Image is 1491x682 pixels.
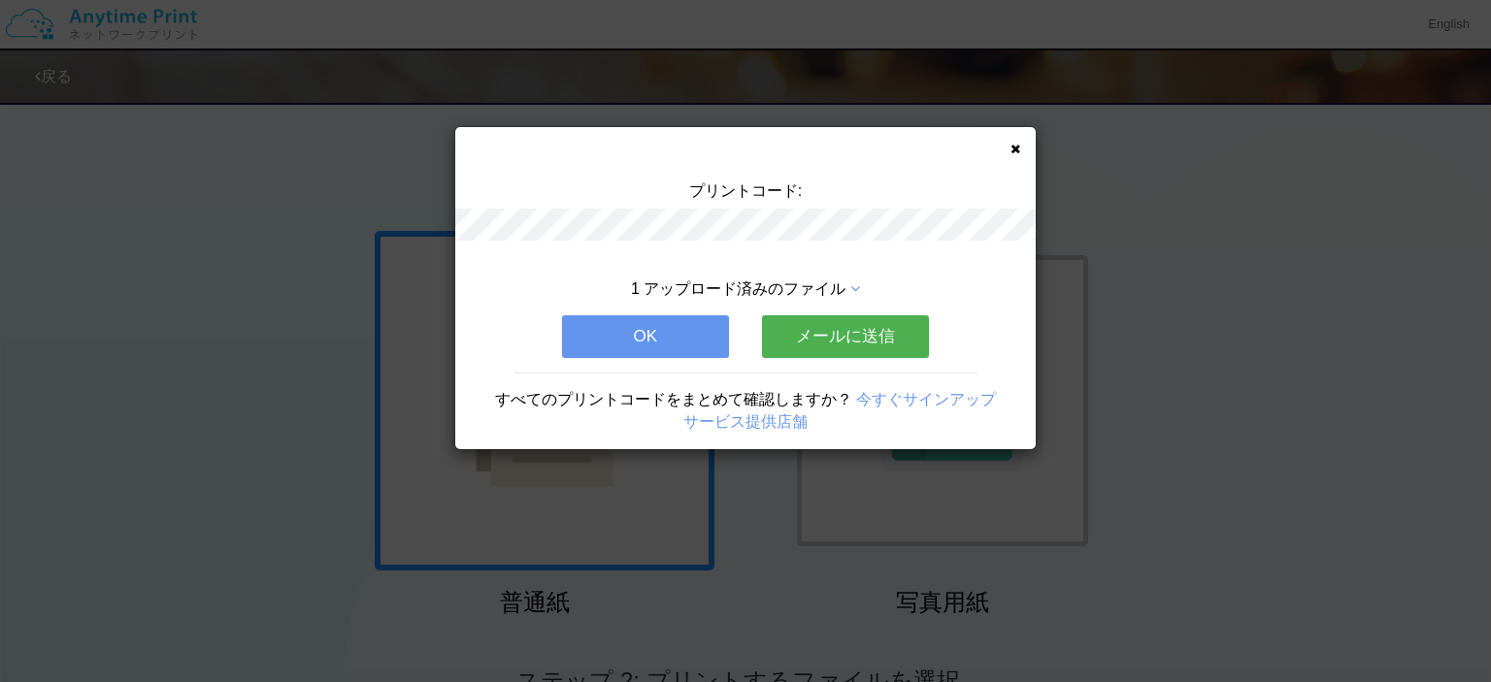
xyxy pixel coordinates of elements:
[562,315,729,358] button: OK
[495,391,852,407] span: すべてのプリントコードをまとめて確認しますか？
[683,413,808,430] a: サービス提供店舗
[631,280,845,297] span: 1 アップロード済みのファイル
[689,182,802,199] span: プリントコード:
[856,391,996,407] a: 今すぐサインアップ
[762,315,929,358] button: メールに送信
